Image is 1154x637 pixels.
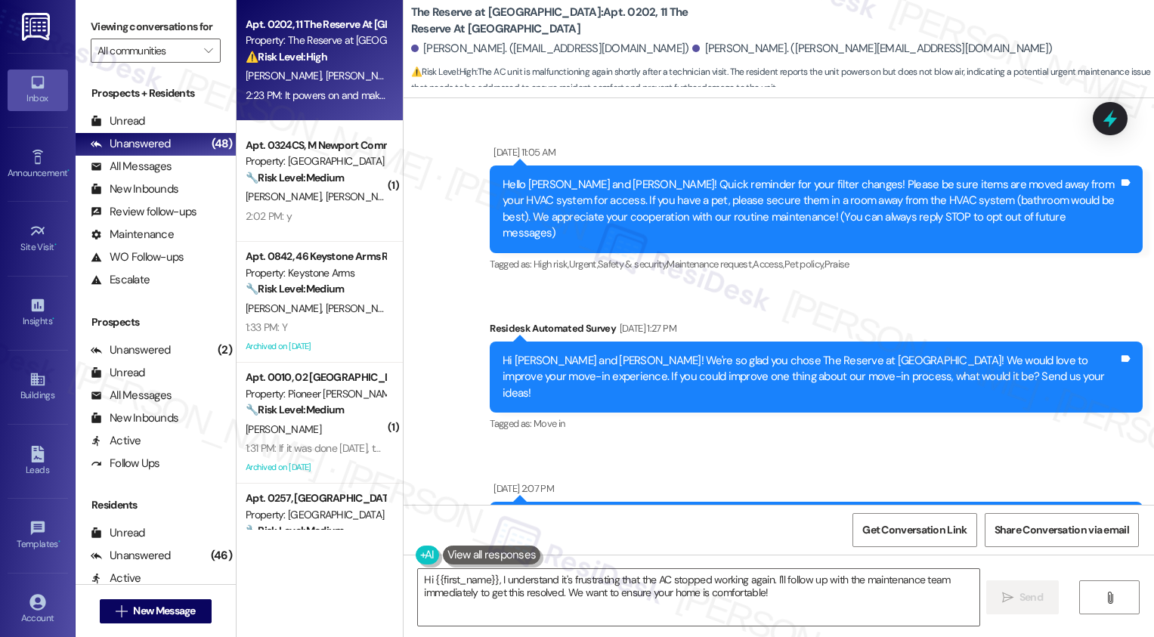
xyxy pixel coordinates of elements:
[490,144,555,160] div: [DATE] 11:05 AM
[862,522,967,538] span: Get Conversation Link
[1002,592,1013,604] i: 
[246,320,287,334] div: 1:33 PM: Y
[411,41,689,57] div: [PERSON_NAME]. ([EMAIL_ADDRESS][DOMAIN_NAME])
[100,599,212,623] button: New Message
[244,337,387,356] div: Archived on [DATE]
[246,282,344,295] strong: 🔧 Risk Level: Medium
[8,292,68,333] a: Insights •
[214,339,236,362] div: (2)
[76,85,236,101] div: Prospects + Residents
[8,366,68,407] a: Buildings
[1019,589,1043,605] span: Send
[246,370,385,385] div: Apt. 0010, 02 [GEOGRAPHIC_DATA][PERSON_NAME]
[534,417,565,430] span: Move in
[246,265,385,281] div: Property: Keystone Arms
[246,490,385,506] div: Apt. 0257, [GEOGRAPHIC_DATA]
[598,258,667,271] span: Safety & security ,
[1104,592,1115,604] i: 
[67,165,70,176] span: •
[995,522,1129,538] span: Share Conversation via email
[246,190,326,203] span: [PERSON_NAME]
[22,13,53,41] img: ResiDesk Logo
[91,181,178,197] div: New Inbounds
[784,258,825,271] span: Pet policy ,
[207,544,236,567] div: (46)
[246,171,344,184] strong: 🔧 Risk Level: Medium
[91,456,160,472] div: Follow Ups
[569,258,598,271] span: Urgent ,
[8,441,68,482] a: Leads
[8,515,68,556] a: Templates •
[246,441,788,455] div: 1:31 PM: If it was done [DATE], then it is still out. If they worked on it [DATE] I'll have to wa...
[8,218,68,259] a: Site Visit •
[91,249,184,265] div: WO Follow-ups
[246,422,321,436] span: [PERSON_NAME]
[91,204,196,220] div: Review follow-ups
[418,569,979,626] textarea: Hi {{first_name}}, I understand it's frustrating that the AC stopped working again. I'll follow u...
[133,603,195,619] span: New Message
[246,507,385,523] div: Property: [GEOGRAPHIC_DATA]
[246,88,1098,102] div: 2:23 PM: It powers on and makes a (hissing?) noise, but I don't feel any air coming out of the du...
[325,190,401,203] span: [PERSON_NAME]
[91,159,172,175] div: All Messages
[8,70,68,110] a: Inbox
[325,301,405,315] span: [PERSON_NAME]
[246,249,385,264] div: Apt. 0842, 46 Keystone Arms Rental Community
[490,481,554,496] div: [DATE] 2:07 PM
[986,580,1060,614] button: Send
[246,524,344,537] strong: 🔧 Risk Level: Medium
[52,314,54,324] span: •
[411,5,713,37] b: The Reserve at [GEOGRAPHIC_DATA]: Apt. 0202, 11 The Reserve At [GEOGRAPHIC_DATA]
[246,69,326,82] span: [PERSON_NAME]
[246,138,385,153] div: Apt. 0324CS, M Newport Commons II
[692,41,1052,57] div: [PERSON_NAME]. ([PERSON_NAME][EMAIL_ADDRESS][DOMAIN_NAME])
[825,258,849,271] span: Praise
[325,69,401,82] span: [PERSON_NAME]
[490,253,1143,275] div: Tagged as:
[91,388,172,404] div: All Messages
[91,571,141,586] div: Active
[91,15,221,39] label: Viewing conversations for
[91,365,145,381] div: Unread
[91,342,171,358] div: Unanswered
[246,301,326,315] span: [PERSON_NAME]
[91,272,150,288] div: Escalate
[503,177,1118,242] div: Hello [PERSON_NAME] and [PERSON_NAME]! Quick reminder for your filter changes! Please be sure ite...
[246,32,385,48] div: Property: The Reserve at [GEOGRAPHIC_DATA]
[246,209,292,223] div: 2:02 PM: y
[244,458,387,477] div: Archived on [DATE]
[753,258,784,271] span: Access ,
[208,132,236,156] div: (48)
[91,227,174,243] div: Maintenance
[490,413,1143,434] div: Tagged as:
[91,136,171,152] div: Unanswered
[97,39,196,63] input: All communities
[91,113,145,129] div: Unread
[246,386,385,402] div: Property: Pioneer [PERSON_NAME]
[246,17,385,32] div: Apt. 0202, 11 The Reserve At [GEOGRAPHIC_DATA]
[91,525,145,541] div: Unread
[58,537,60,547] span: •
[91,410,178,426] div: New Inbounds
[204,45,212,57] i: 
[616,320,676,336] div: [DATE] 1:27 PM
[8,589,68,630] a: Account
[503,353,1118,401] div: Hi [PERSON_NAME] and [PERSON_NAME]! We're so glad you chose The Reserve at [GEOGRAPHIC_DATA]! We ...
[246,50,327,63] strong: ⚠️ Risk Level: High
[534,258,569,271] span: High risk ,
[91,548,171,564] div: Unanswered
[667,258,753,271] span: Maintenance request ,
[76,314,236,330] div: Prospects
[246,403,344,416] strong: 🔧 Risk Level: Medium
[246,153,385,169] div: Property: [GEOGRAPHIC_DATA]
[411,66,476,78] strong: ⚠️ Risk Level: High
[852,513,976,547] button: Get Conversation Link
[91,433,141,449] div: Active
[985,513,1139,547] button: Share Conversation via email
[116,605,127,617] i: 
[54,240,57,250] span: •
[411,64,1154,97] span: : The AC unit is malfunctioning again shortly after a technician visit. The resident reports the ...
[490,320,1143,342] div: Residesk Automated Survey
[76,497,236,513] div: Residents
